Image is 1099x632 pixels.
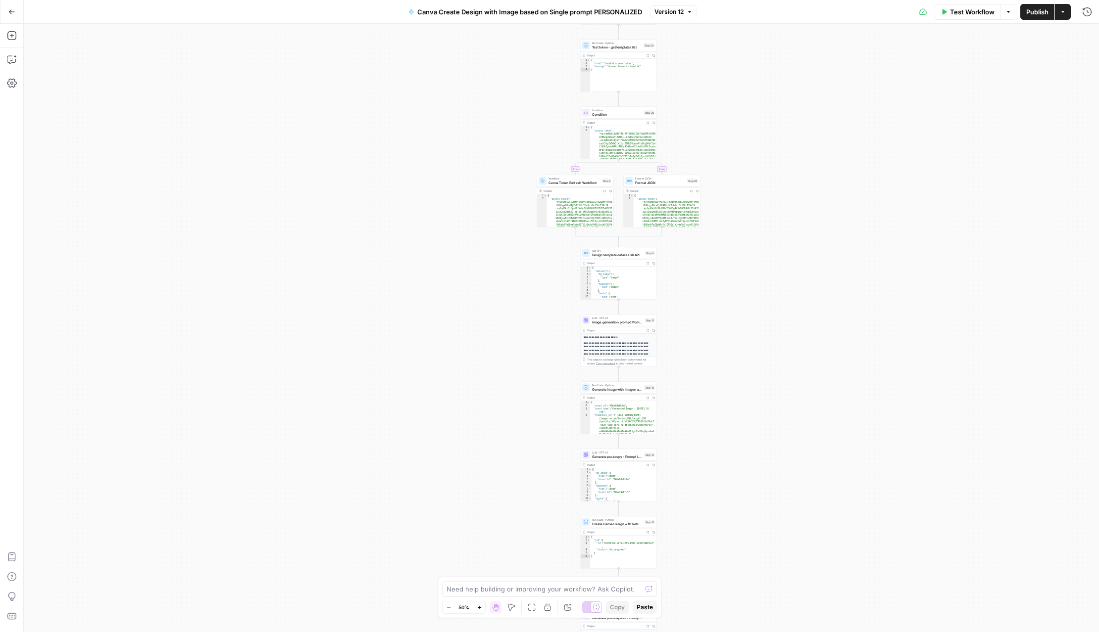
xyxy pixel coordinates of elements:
[618,367,619,381] g: Edge from step_11 to step_10
[581,292,592,296] div: 9
[581,551,591,555] div: 5
[580,40,657,92] div: Run Code · PythonTest token - get templates listStep 24Output{ "code":"invalid_access_token", "me...
[581,500,592,504] div: 11
[602,179,611,183] div: Step 9
[596,362,615,365] span: Copy the output
[581,126,591,130] div: 1
[1020,4,1054,20] button: Publish
[581,286,592,289] div: 7
[645,452,655,457] div: Step 12
[1026,7,1049,17] span: Publish
[544,194,547,198] span: Toggle code folding, rows 1 through 3
[618,434,619,449] g: Edge from step_10 to step_12
[589,484,592,488] span: Toggle code folding, rows 6 through 9
[580,449,657,501] div: LLM · GPT-4.1Generate post copy - Prompt LLMStep 12Output{ "bg_image":{ "type":"image", "asset_id...
[587,261,644,265] div: Output
[581,62,591,65] div: 2
[618,569,619,583] g: Edge from step_31 to step_5
[581,267,592,270] div: 1
[610,603,625,612] span: Copy
[592,521,643,526] span: Create Canva Design with Retry Logic
[587,396,644,400] div: Output
[581,494,592,497] div: 9
[589,497,592,500] span: Toggle code folding, rows 10 through 13
[581,129,591,251] div: 2
[581,404,591,407] div: 2
[619,227,662,239] g: Edge from step_28 to step_26-conditional-end
[589,270,592,273] span: Toggle code folding, rows 2 through 15
[635,177,685,181] span: Format JSON
[575,227,619,239] g: Edge from step_9 to step_26-conditional-end
[654,7,684,16] span: Version 12
[592,387,643,392] span: Generate Image with Imagen and upload to Canva
[645,385,655,390] div: Step 10
[633,601,657,614] button: Paste
[606,601,629,614] button: Copy
[581,542,591,548] div: 3
[544,189,600,193] div: Output
[581,270,592,273] div: 2
[631,194,634,198] span: Toggle code folding, rows 1 through 3
[644,43,655,47] div: Step 24
[581,276,592,279] div: 4
[549,177,600,181] span: Workflow
[580,382,657,434] div: Run Code · PythonGenerate Image with Imagen and upload to CanvaStep 10Output{ "asset_id":"MAGx8Be...
[950,7,995,17] span: Test Workflow
[581,478,592,481] div: 4
[592,249,644,253] span: Call API
[630,189,687,193] div: Output
[580,247,657,300] div: Call APIDesign template details Call APIStep 4Output{ "dataset":{ "bg_image":{ "type":"image" }, ...
[650,5,697,18] button: Version 12
[589,468,592,472] span: Toggle code folding, rows 1 through 18
[402,4,648,20] button: Canva Create Design with Image based on Single prompt PERSONALIZED
[618,501,619,516] g: Edge from step_12 to step_31
[618,25,619,39] g: Edge from step_22 to step_24
[580,516,657,569] div: Run Code · PythonCreate Canva Design with Retry LogicStep 31Output{ "job":{ "id":"6c955159-19f6-4...
[537,197,547,319] div: 2
[575,159,619,175] g: Edge from step_26 to step_9
[592,454,643,459] span: Generate post copy - Prompt LLM
[587,53,644,57] div: Output
[581,548,591,552] div: 4
[589,282,592,286] span: Toggle code folding, rows 6 through 8
[687,179,698,183] div: Step 28
[581,484,592,488] div: 6
[624,194,634,198] div: 1
[624,175,700,227] div: Format JSONFormat JSONStep 28Output{ "access token": "eyJraWQiOiIyMzY4ZjRhYi00N2ZiLTQwN2MtYjM5N i...
[581,497,592,500] div: 10
[592,319,643,324] span: Image generation prompt Prompt LLM
[458,603,469,611] span: 50%
[589,273,592,276] span: Toggle code folding, rows 3 through 5
[618,300,619,314] g: Edge from step_4 to step_11
[581,59,591,62] div: 1
[592,45,642,49] span: Test token - get templates list
[587,530,644,534] div: Output
[645,251,655,255] div: Step 4
[589,292,592,296] span: Toggle code folding, rows 9 through 11
[417,7,642,17] span: Canva Create Design with Image based on Single prompt PERSONALIZED
[537,175,614,227] div: WorkflowCanva Token Refresh WorkflowStep 9Output{ "access token": "eyJraWQiOiIyMzY4ZjRhYi00N2ZiLT...
[592,383,643,387] span: Run Code · Python
[581,536,591,539] div: 1
[935,4,1000,20] button: Test Workflow
[581,414,591,450] div: 4
[619,159,663,175] g: Edge from step_26 to step_28
[580,107,657,159] div: ConditionConditionStep 26Output{ "access token": "eyJraWQiOiIyMzY4ZjRhYi00N2ZiLTQwN2MtYjM5N i00Nz...
[645,318,655,322] div: Step 11
[581,488,592,491] div: 7
[581,475,592,478] div: 3
[589,267,592,270] span: Toggle code folding, rows 1 through 16
[592,108,642,112] span: Condition
[587,59,590,62] span: Toggle code folding, rows 1 through 4
[581,295,592,299] div: 10
[581,282,592,286] div: 6
[592,41,642,45] span: Run Code · Python
[624,197,634,319] div: 2
[581,299,592,302] div: 11
[587,121,644,125] div: Output
[592,518,643,522] span: Run Code · Python
[587,401,590,405] span: Toggle code folding, rows 1 through 7
[581,468,592,472] div: 1
[637,603,653,612] span: Paste
[581,481,592,485] div: 5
